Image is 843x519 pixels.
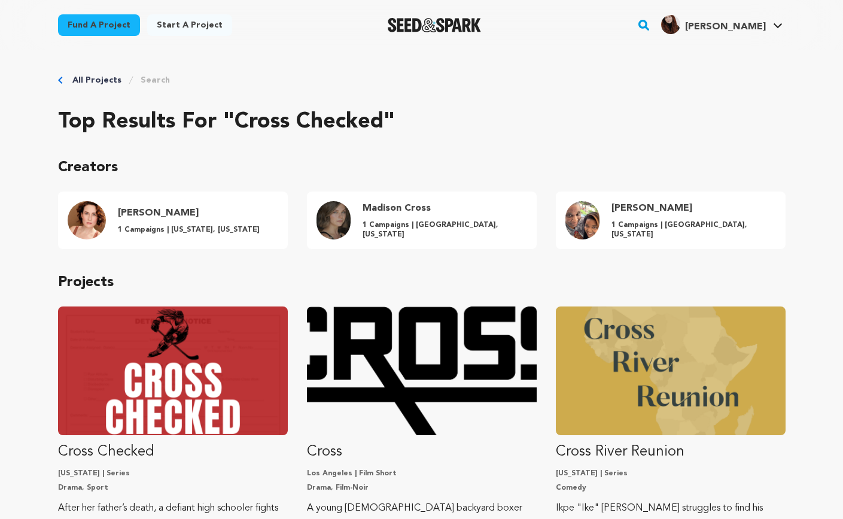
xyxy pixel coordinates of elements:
span: [PERSON_NAME] [685,22,766,32]
a: Tracey Cross-Tucker Profile [556,192,786,249]
h2: Top results for "cross checked" [58,110,786,134]
h4: Madison Cross [363,201,524,216]
img: Madison%20Cross-%20Headshot.jpg [316,201,351,239]
p: Cross Checked [58,442,288,462]
p: Comedy [556,483,786,493]
h4: [PERSON_NAME] [611,201,773,216]
a: Fund a project [58,14,140,36]
img: Julianne%20Cross%20Headshot.jpeg [68,201,106,239]
a: Search [141,74,170,86]
p: Los Angeles | Film Short [307,469,537,478]
a: All Projects [72,74,121,86]
h4: [PERSON_NAME] [118,206,260,220]
p: Projects [58,273,786,292]
a: Julianne Cross Profile [58,192,288,249]
img: Picture%20of%20Tray%20and%20Crystal.jpg [565,201,600,239]
div: Breadcrumb [58,74,786,86]
p: Drama, Sport [58,483,288,493]
a: Madison Cross Profile [307,192,537,249]
span: Kate F.'s Profile [659,13,785,38]
div: Kate F.'s Profile [661,15,766,34]
a: Seed&Spark Homepage [388,18,482,32]
p: Drama, Film-Noir [307,483,537,493]
p: 1 Campaigns | [GEOGRAPHIC_DATA], [US_STATE] [611,220,773,239]
p: Cross [307,442,537,462]
p: [US_STATE] | Series [58,469,288,478]
p: Creators [58,158,786,177]
img: Seed&Spark Logo Dark Mode [388,18,482,32]
a: Kate F.'s Profile [659,13,785,34]
p: [US_STATE] | Series [556,469,786,478]
p: 1 Campaigns | [GEOGRAPHIC_DATA], [US_STATE] [363,220,524,239]
p: 1 Campaigns | [US_STATE], [US_STATE] [118,225,260,235]
img: 323dd878e9a1f51f.png [661,15,680,34]
p: Cross River Reunion [556,442,786,462]
a: Start a project [147,14,232,36]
